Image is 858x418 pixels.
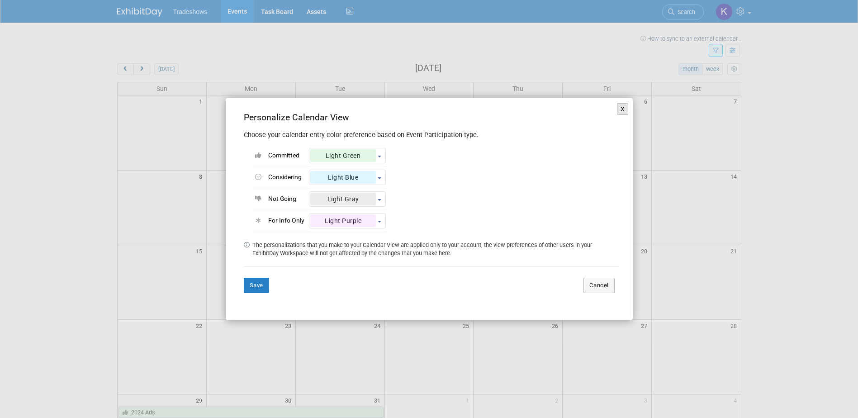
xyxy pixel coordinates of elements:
div: Light Blue [310,171,376,184]
button: X [617,103,629,115]
button: Light Gray [309,191,386,207]
div: Choose your calendar entry color preference based on Event Participation type. [244,126,619,140]
button: Light Blue [309,170,386,185]
div: Committed [268,151,304,160]
div: Personalize Calendar View [244,111,619,124]
div: For Info Only [268,216,304,225]
div: Light Green [310,149,376,162]
button: Light Purple [309,213,386,228]
button: Light Green [309,148,386,163]
td: The personalizations that you make to your Calendar View are applied only to your account; the vi... [252,241,619,257]
div: Light Gray [310,193,376,205]
button: Cancel [583,278,615,293]
div: Light Purple [310,214,376,227]
button: Save [244,278,269,293]
div: Not Going [268,195,304,204]
div: Considering [268,173,304,182]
